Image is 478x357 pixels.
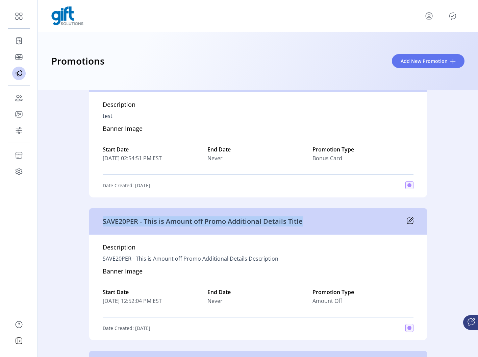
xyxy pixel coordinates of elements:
[424,10,434,21] button: menu
[51,54,105,69] h3: Promotions
[207,145,308,153] label: End Date
[103,124,143,136] h5: Banner Image
[207,154,223,162] span: Never
[392,54,464,68] button: Add New Promotion
[207,288,308,296] label: End Date
[103,267,143,279] h5: Banner Image
[103,325,150,332] p: Date Created: [DATE]
[447,10,458,21] button: Publisher Panel
[312,145,413,153] label: Promotion Type
[103,243,135,255] h5: Description
[312,288,413,296] label: Promotion Type
[103,255,278,263] p: SAVE20PER - This is Amount off Promo Additional Details Description
[103,100,135,112] h5: Description
[401,57,448,65] span: Add New Promotion
[103,112,112,120] p: test
[103,288,204,296] label: Start Date
[103,154,204,162] span: [DATE] 02:54:51 PM EST
[312,154,342,162] span: Bonus Card
[207,297,223,305] span: Never
[103,182,150,189] p: Date Created: [DATE]
[312,297,342,305] span: Amount Off
[103,216,303,227] p: SAVE20PER - This is Amount off Promo Additional Details Title
[103,145,204,153] label: Start Date
[51,6,83,25] img: logo
[103,297,204,305] span: [DATE] 12:52:04 PM EST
